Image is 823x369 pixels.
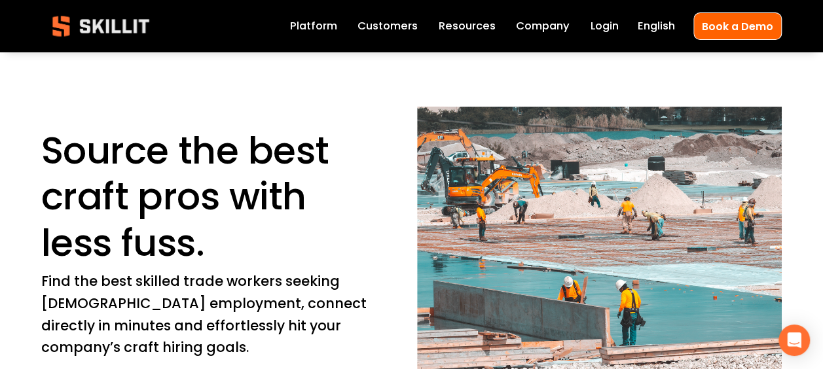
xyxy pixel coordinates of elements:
a: Customers [357,17,418,35]
a: Platform [290,17,337,35]
a: Login [590,17,618,35]
a: Company [516,17,570,35]
span: Source the best craft pros with less fuss. [41,124,338,269]
span: Resources [439,18,496,35]
div: Open Intercom Messenger [778,325,810,356]
a: Book a Demo [693,12,782,39]
p: Find the best skilled trade workers seeking [DEMOGRAPHIC_DATA] employment, connect directly in mi... [41,270,375,359]
div: language picker [637,17,674,35]
a: folder dropdown [439,17,496,35]
span: English [637,18,674,35]
img: Skillit [41,7,160,46]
